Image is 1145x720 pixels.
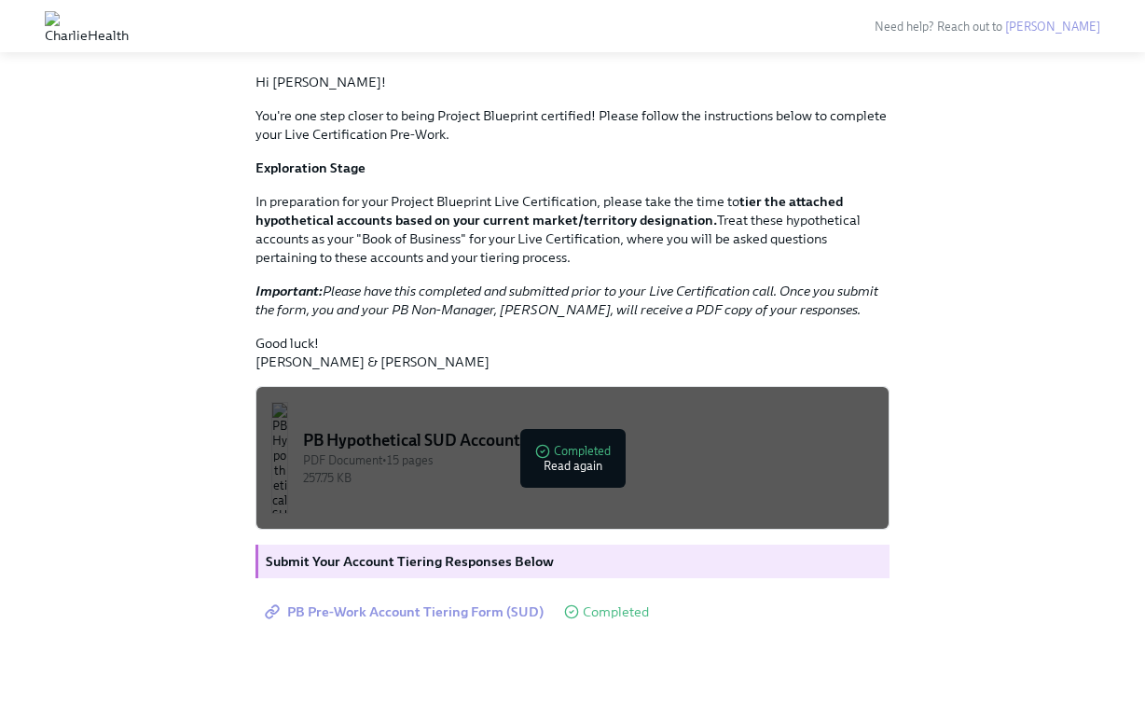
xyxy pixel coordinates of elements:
[303,469,874,487] div: 257.75 KB
[303,429,874,451] div: PB Hypothetical SUD Accounts
[255,283,323,299] strong: Important:
[255,283,878,318] em: Please have this completed and submitted prior to your Live Certification call. Once you submit t...
[255,334,890,371] p: Good luck! [PERSON_NAME] & [PERSON_NAME]
[255,192,890,267] p: In preparation for your Project Blueprint Live Certification, please take the time to Treat these...
[255,593,557,630] a: PB Pre-Work Account Tiering Form (SUD)
[875,20,1100,34] span: Need help? Reach out to
[255,106,890,144] p: You're one step closer to being Project Blueprint certified! Please follow the instructions below...
[255,386,890,530] button: PB Hypothetical SUD AccountsPDF Document•15 pages257.75 KBCompletedRead again
[45,11,129,41] img: CharlieHealth
[1005,20,1100,34] a: [PERSON_NAME]
[255,73,890,91] p: Hi [PERSON_NAME]!
[266,553,554,570] strong: Submit Your Account Tiering Responses Below
[583,605,649,619] span: Completed
[269,602,544,621] span: PB Pre-Work Account Tiering Form (SUD)
[303,451,874,469] div: PDF Document • 15 pages
[271,402,288,514] img: PB Hypothetical SUD Accounts
[255,159,366,176] strong: Exploration Stage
